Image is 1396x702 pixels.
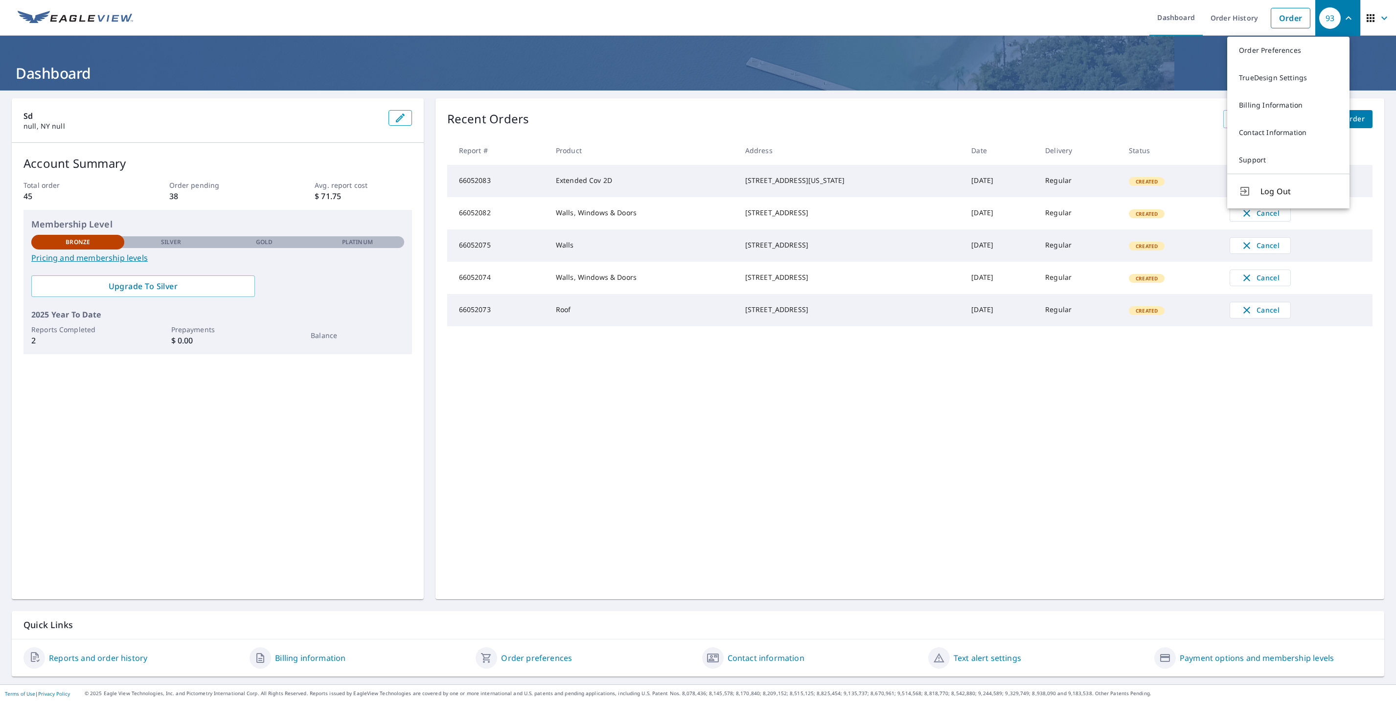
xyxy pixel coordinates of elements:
[171,335,264,346] p: $ 0.00
[1240,207,1281,219] span: Cancel
[548,136,737,165] th: Product
[23,122,381,131] p: null, NY null
[256,238,273,247] p: Gold
[1227,91,1350,119] a: Billing Information
[1227,37,1350,64] a: Order Preferences
[548,262,737,294] td: Walls, Windows & Doors
[5,691,70,697] p: |
[447,197,548,229] td: 66052082
[23,155,412,172] p: Account Summary
[1130,275,1164,282] span: Created
[1037,294,1121,326] td: Regular
[23,110,381,122] p: Sd
[1223,110,1293,128] a: View All Orders
[1130,210,1164,217] span: Created
[1227,174,1350,208] button: Log Out
[447,165,548,197] td: 66052083
[1230,270,1291,286] button: Cancel
[1227,64,1350,91] a: TrueDesign Settings
[737,136,964,165] th: Address
[1130,243,1164,249] span: Created
[447,294,548,326] td: 66052073
[745,272,956,282] div: [STREET_ADDRESS]
[1130,178,1164,185] span: Created
[275,652,345,664] a: Billing information
[1271,8,1310,28] a: Order
[745,240,956,250] div: [STREET_ADDRESS]
[728,652,804,664] a: Contact information
[548,294,737,326] td: Roof
[49,652,147,664] a: Reports and order history
[38,690,70,697] a: Privacy Policy
[1130,307,1164,314] span: Created
[1319,7,1341,29] div: 93
[1240,272,1281,284] span: Cancel
[1240,304,1281,316] span: Cancel
[171,324,264,335] p: Prepayments
[963,262,1037,294] td: [DATE]
[1037,229,1121,262] td: Regular
[1230,237,1291,254] button: Cancel
[315,180,412,190] p: Avg. report cost
[1037,262,1121,294] td: Regular
[31,324,124,335] p: Reports Completed
[963,294,1037,326] td: [DATE]
[85,690,1391,697] p: © 2025 Eagle View Technologies, Inc. and Pictometry International Corp. All Rights Reserved. Repo...
[963,165,1037,197] td: [DATE]
[1037,165,1121,197] td: Regular
[447,262,548,294] td: 66052074
[1230,302,1291,318] button: Cancel
[963,136,1037,165] th: Date
[31,275,255,297] a: Upgrade To Silver
[23,190,120,202] p: 45
[23,619,1373,631] p: Quick Links
[1180,652,1334,664] a: Payment options and membership levels
[161,238,182,247] p: Silver
[745,305,956,315] div: [STREET_ADDRESS]
[31,218,404,231] p: Membership Level
[311,330,404,340] p: Balance
[23,180,120,190] p: Total order
[342,238,373,247] p: Platinum
[548,229,737,262] td: Walls
[18,11,133,25] img: EV Logo
[1230,205,1291,222] button: Cancel
[169,190,266,202] p: 38
[1121,136,1222,165] th: Status
[5,690,35,697] a: Terms of Use
[447,136,548,165] th: Report #
[66,238,90,247] p: Bronze
[963,229,1037,262] td: [DATE]
[745,176,956,185] div: [STREET_ADDRESS][US_STATE]
[1227,146,1350,174] a: Support
[447,110,529,128] p: Recent Orders
[954,652,1021,664] a: Text alert settings
[31,309,404,320] p: 2025 Year To Date
[1227,119,1350,146] a: Contact Information
[1240,240,1281,251] span: Cancel
[1037,197,1121,229] td: Regular
[447,229,548,262] td: 66052075
[169,180,266,190] p: Order pending
[963,197,1037,229] td: [DATE]
[1260,185,1338,197] span: Log Out
[548,165,737,197] td: Extended Cov 2D
[31,252,404,264] a: Pricing and membership levels
[501,652,572,664] a: Order preferences
[12,63,1384,83] h1: Dashboard
[1037,136,1121,165] th: Delivery
[315,190,412,202] p: $ 71.75
[39,281,247,292] span: Upgrade To Silver
[548,197,737,229] td: Walls, Windows & Doors
[31,335,124,346] p: 2
[745,208,956,218] div: [STREET_ADDRESS]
